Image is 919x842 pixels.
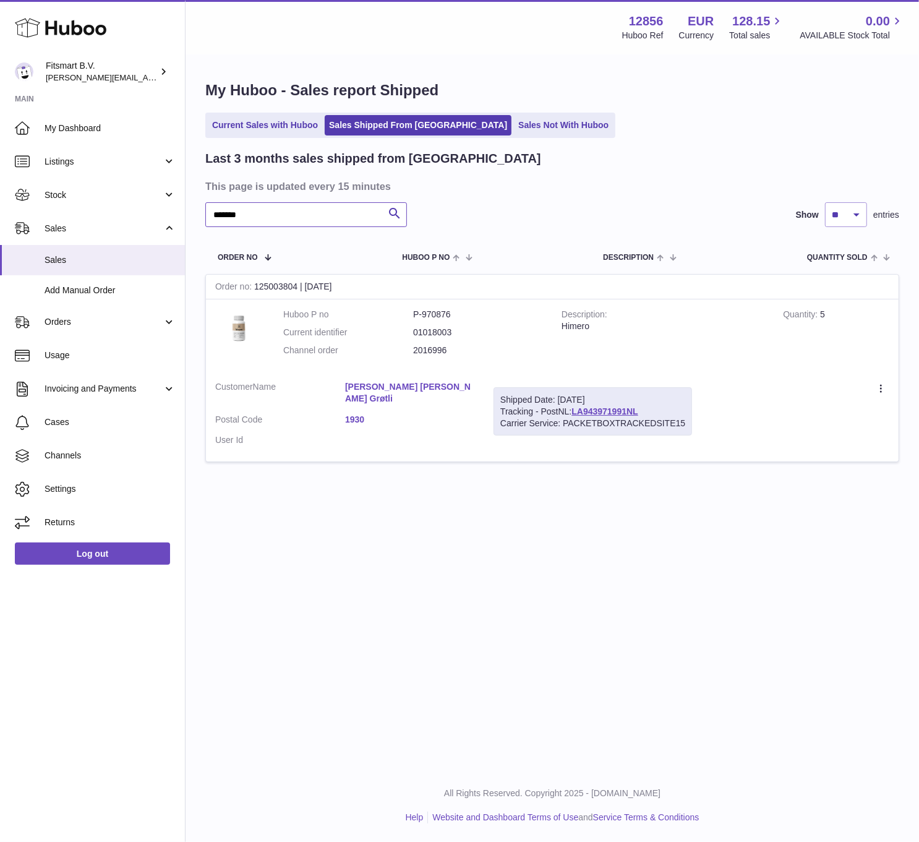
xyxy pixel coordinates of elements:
span: Cases [45,416,176,428]
a: Sales Shipped From [GEOGRAPHIC_DATA] [325,115,511,135]
a: Sales Not With Huboo [514,115,613,135]
div: Huboo Ref [622,30,664,41]
span: Usage [45,350,176,361]
dd: P-970876 [413,309,543,320]
span: Customer [215,382,253,392]
div: 125003804 | [DATE] [206,275,899,299]
span: Channels [45,450,176,462]
a: Help [406,812,424,822]
strong: Quantity [783,309,820,322]
span: Invoicing and Payments [45,383,163,395]
dt: Channel order [283,345,413,356]
span: 128.15 [732,13,770,30]
dd: 01018003 [413,327,543,338]
a: Current Sales with Huboo [208,115,322,135]
span: Sales [45,254,176,266]
img: 128561711358723.png [215,309,265,345]
span: My Dashboard [45,122,176,134]
span: Returns [45,517,176,528]
a: 128.15 Total sales [729,13,784,41]
span: Orders [45,316,163,328]
a: LA943971991NL [571,406,638,416]
dt: User Id [215,434,345,446]
dt: Huboo P no [283,309,413,320]
span: Sales [45,223,163,234]
a: [PERSON_NAME] [PERSON_NAME] Grøtli [345,381,475,405]
h3: This page is updated every 15 minutes [205,179,896,193]
a: Service Terms & Conditions [593,812,699,822]
div: Fitsmart B.V. [46,60,157,84]
h2: Last 3 months sales shipped from [GEOGRAPHIC_DATA] [205,150,541,167]
strong: Description [562,309,607,322]
h1: My Huboo - Sales report Shipped [205,80,899,100]
span: Add Manual Order [45,285,176,296]
dt: Current identifier [283,327,413,338]
span: Stock [45,189,163,201]
a: Log out [15,543,170,565]
dt: Postal Code [215,414,345,429]
img: jonathan@leaderoo.com [15,62,33,81]
strong: EUR [688,13,714,30]
div: Currency [679,30,714,41]
span: Quantity Sold [807,254,868,262]
li: and [428,812,699,823]
span: Settings [45,483,176,495]
a: 0.00 AVAILABLE Stock Total [800,13,904,41]
span: entries [873,209,899,221]
td: 5 [774,299,899,372]
div: Himero [562,320,764,332]
a: 1930 [345,414,475,426]
span: Total sales [729,30,784,41]
span: Order No [218,254,258,262]
p: All Rights Reserved. Copyright 2025 - [DOMAIN_NAME] [195,788,909,799]
strong: 12856 [629,13,664,30]
div: Tracking - PostNL: [494,387,692,436]
div: Shipped Date: [DATE] [500,394,685,406]
span: 0.00 [866,13,890,30]
dt: Name [215,381,345,408]
label: Show [796,209,819,221]
strong: Order no [215,281,254,294]
span: AVAILABLE Stock Total [800,30,904,41]
span: [PERSON_NAME][EMAIL_ADDRESS][DOMAIN_NAME] [46,72,248,82]
span: Description [603,254,654,262]
span: Listings [45,156,163,168]
span: Huboo P no [402,254,450,262]
dd: 2016996 [413,345,543,356]
a: Website and Dashboard Terms of Use [432,812,578,822]
div: Carrier Service: PACKETBOXTRACKEDSITE15 [500,418,685,429]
